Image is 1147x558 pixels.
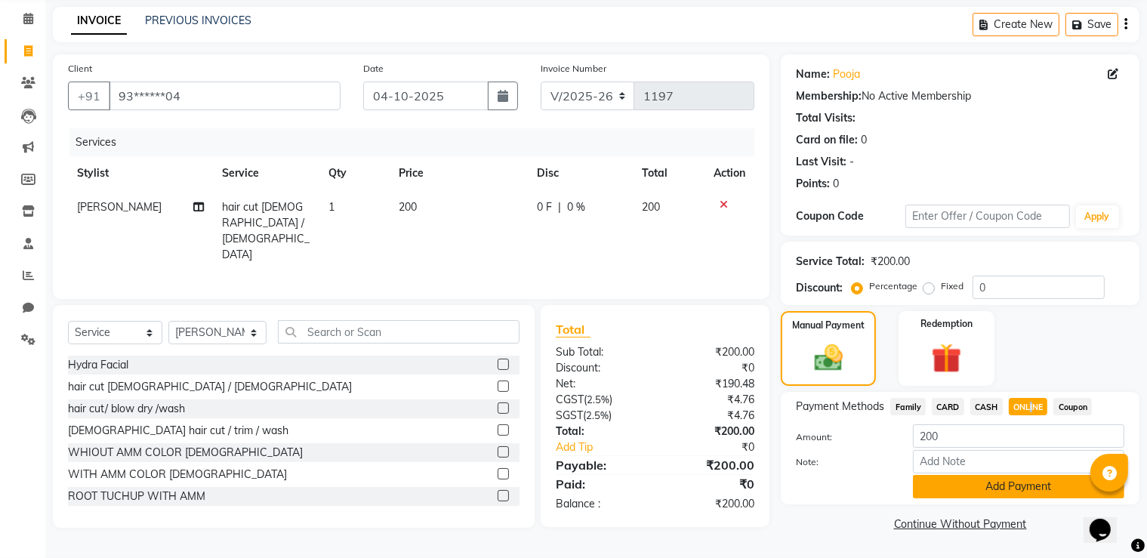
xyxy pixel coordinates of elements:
div: WHIOUT AMM COLOR [DEMOGRAPHIC_DATA] [68,445,303,461]
div: ₹200.00 [655,496,766,512]
div: ₹0 [674,439,766,455]
div: Name: [796,66,830,82]
span: [PERSON_NAME] [77,200,162,214]
div: Services [69,128,766,156]
button: Save [1065,13,1118,36]
div: ₹4.76 [655,392,766,408]
div: hair cut [DEMOGRAPHIC_DATA] / [DEMOGRAPHIC_DATA] [68,379,352,395]
input: Add Note [913,450,1124,473]
span: Family [890,398,926,415]
a: PREVIOUS INVOICES [145,14,251,27]
div: ROOT TUCHUP WITH AMM [68,489,205,504]
a: Add Tip [544,439,674,455]
th: Action [705,156,754,190]
img: _cash.svg [806,341,853,375]
div: Total: [544,424,655,439]
input: Amount [913,424,1124,448]
div: ₹200.00 [655,456,766,474]
span: 0 % [567,199,585,215]
span: Total [556,322,590,338]
span: CGST [556,393,584,406]
label: Fixed [941,279,964,293]
div: WITH AMM COLOR [DEMOGRAPHIC_DATA] [68,467,287,482]
th: Total [633,156,705,190]
input: Enter Offer / Coupon Code [905,205,1069,228]
div: No Active Membership [796,88,1124,104]
th: Disc [528,156,633,190]
div: ( ) [544,392,655,408]
span: | [558,199,561,215]
div: Discount: [544,360,655,376]
div: - [849,154,854,170]
div: Paid: [544,475,655,493]
button: Create New [973,13,1059,36]
span: Coupon [1053,398,1092,415]
a: Continue Without Payment [784,516,1136,532]
div: Service Total: [796,254,865,270]
label: Note: [785,455,902,469]
div: ₹200.00 [655,344,766,360]
input: Search by Name/Mobile/Email/Code [109,82,341,110]
div: Points: [796,176,830,192]
label: Invoice Number [541,62,606,76]
input: Search or Scan [278,320,520,344]
div: Card on file: [796,132,858,148]
label: Percentage [869,279,917,293]
div: ₹200.00 [655,424,766,439]
div: Last Visit: [796,154,846,170]
span: 200 [399,200,417,214]
label: Manual Payment [792,319,865,332]
div: ₹0 [655,360,766,376]
div: Total Visits: [796,110,856,126]
button: Add Payment [913,475,1124,498]
div: Payable: [544,456,655,474]
div: [DEMOGRAPHIC_DATA] hair cut / trim / wash [68,423,288,439]
span: CASH [970,398,1003,415]
div: Sub Total: [544,344,655,360]
span: SGST [556,408,583,422]
div: 0 [861,132,867,148]
span: CARD [932,398,964,415]
th: Price [390,156,528,190]
div: Membership: [796,88,862,104]
span: hair cut [DEMOGRAPHIC_DATA] / [DEMOGRAPHIC_DATA] [222,200,310,261]
th: Stylist [68,156,213,190]
span: 200 [642,200,660,214]
button: +91 [68,82,110,110]
span: 2.5% [587,393,609,405]
div: ( ) [544,408,655,424]
a: Pooja [833,66,860,82]
span: 0 F [537,199,552,215]
span: 1 [328,200,335,214]
div: Balance : [544,496,655,512]
a: INVOICE [71,8,127,35]
span: 2.5% [586,409,609,421]
label: Date [363,62,384,76]
span: ONLINE [1009,398,1048,415]
button: Apply [1076,205,1119,228]
div: 0 [833,176,839,192]
div: ₹0 [655,475,766,493]
div: hair cut/ blow dry /wash [68,401,185,417]
label: Redemption [920,317,973,331]
div: ₹4.76 [655,408,766,424]
div: Net: [544,376,655,392]
div: Coupon Code [796,208,905,224]
label: Amount: [785,430,902,444]
img: _gift.svg [922,340,971,377]
th: Service [213,156,319,190]
div: Discount: [796,280,843,296]
span: Payment Methods [796,399,884,415]
iframe: chat widget [1084,498,1132,543]
label: Client [68,62,92,76]
th: Qty [319,156,390,190]
div: Hydra Facial [68,357,128,373]
div: ₹200.00 [871,254,910,270]
div: ₹190.48 [655,376,766,392]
